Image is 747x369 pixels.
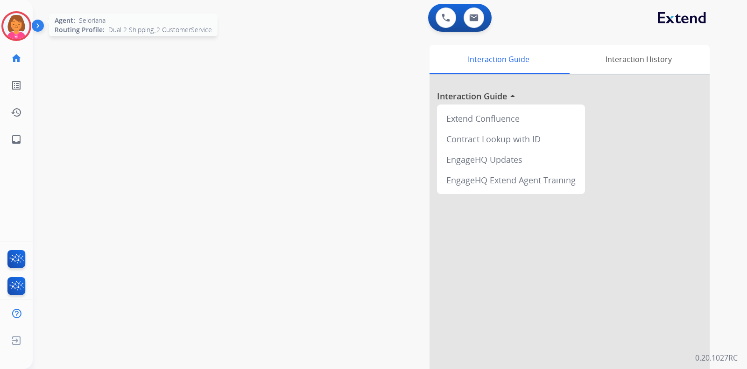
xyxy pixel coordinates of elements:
span: Agent: [55,16,75,25]
div: Contract Lookup with ID [441,129,581,149]
mat-icon: inbox [11,134,22,145]
mat-icon: list_alt [11,80,22,91]
span: Routing Profile: [55,25,105,35]
mat-icon: history [11,107,22,118]
div: EngageHQ Updates [441,149,581,170]
p: 0.20.1027RC [695,352,738,363]
img: avatar [3,13,29,39]
div: Interaction History [567,45,710,74]
span: Seioriana [79,16,106,25]
div: Interaction Guide [430,45,567,74]
div: EngageHQ Extend Agent Training [441,170,581,190]
span: Dual 2 Shipping_2 CustomerService [108,25,212,35]
mat-icon: home [11,53,22,64]
div: Extend Confluence [441,108,581,129]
